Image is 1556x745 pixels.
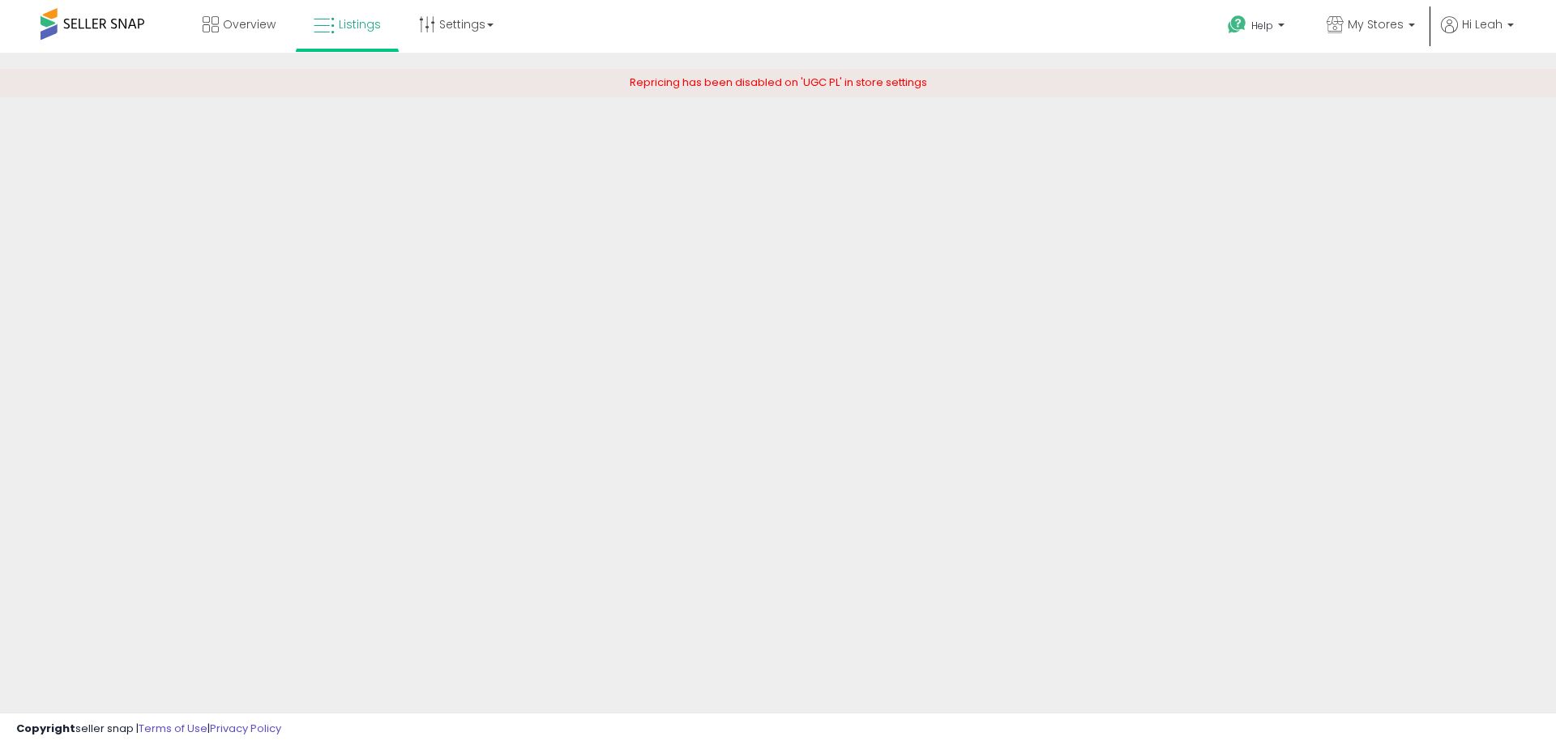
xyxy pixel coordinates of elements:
span: Hi Leah [1462,16,1503,32]
div: seller snap | | [16,721,281,737]
strong: Copyright [16,721,75,736]
a: Privacy Policy [210,721,281,736]
a: Terms of Use [139,721,207,736]
a: Help [1215,2,1301,53]
span: Listings [339,16,381,32]
span: Overview [223,16,276,32]
span: Repricing has been disabled on 'UGC PL' in store settings [630,75,927,90]
i: Get Help [1227,15,1247,35]
span: Help [1251,19,1273,32]
a: Hi Leah [1441,16,1514,53]
span: My Stores [1348,16,1404,32]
